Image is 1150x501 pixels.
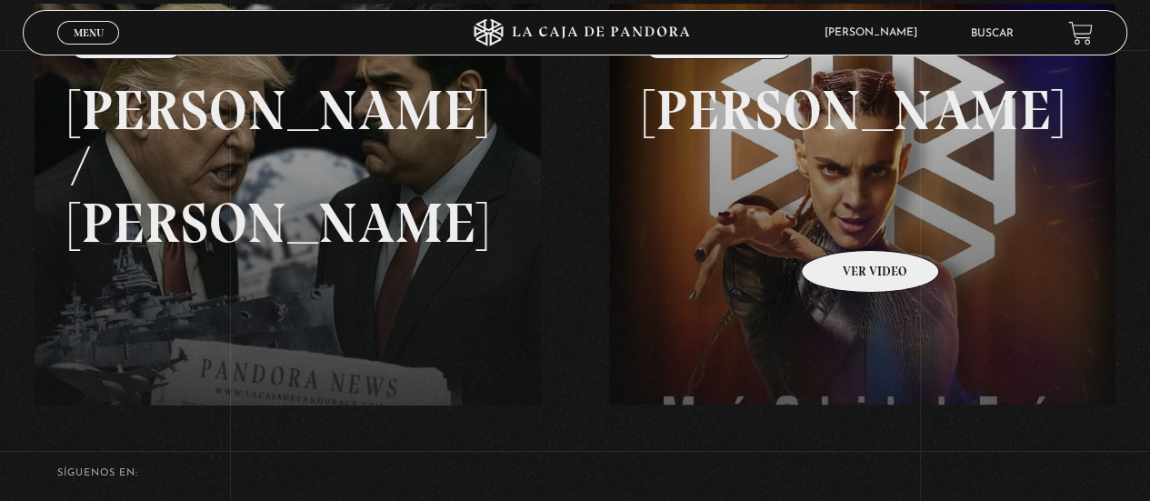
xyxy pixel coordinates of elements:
[815,27,935,38] span: [PERSON_NAME]
[67,43,110,55] span: Cerrar
[1068,21,1093,45] a: View your shopping cart
[57,468,1093,478] h4: SÍguenos en:
[74,27,104,38] span: Menu
[971,28,1014,39] a: Buscar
